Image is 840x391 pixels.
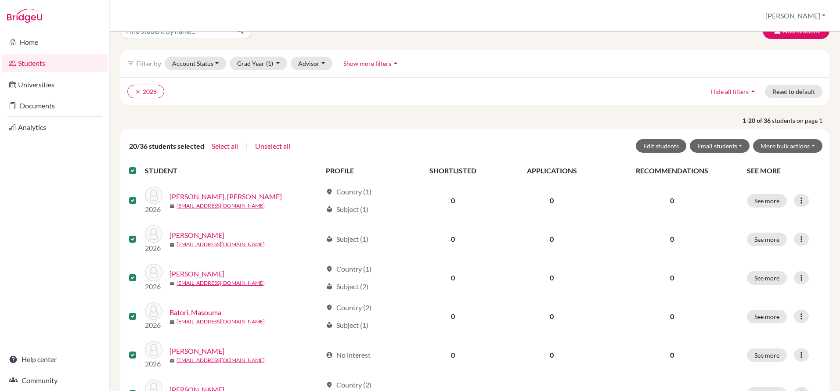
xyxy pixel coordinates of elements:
[145,281,162,292] p: 2026
[391,59,400,68] i: arrow_drop_up
[747,194,787,208] button: See more
[326,381,333,388] span: location_on
[749,87,757,96] i: arrow_drop_up
[129,141,204,151] span: 20/36 students selected
[326,302,371,313] div: Country (2)
[608,350,736,360] p: 0
[747,271,787,285] button: See more
[145,320,162,330] p: 2026
[127,85,164,98] button: clear2026
[501,258,602,297] td: 0
[169,319,175,325] span: mail
[145,341,162,359] img: Berglund, Ingrid
[255,140,291,152] button: Unselect all
[169,346,224,356] a: [PERSON_NAME]
[405,297,501,336] td: 0
[145,204,162,215] p: 2026
[165,57,226,70] button: Account Status
[127,60,134,67] i: filter_list
[145,359,162,369] p: 2026
[211,140,238,152] button: Select all
[326,264,371,274] div: Country (1)
[501,220,602,258] td: 0
[2,33,108,51] a: Home
[747,310,787,323] button: See more
[2,372,108,389] a: Community
[772,116,829,125] span: students on page 1
[343,60,391,67] span: Show more filters
[743,116,772,125] strong: 1-20 of 36
[326,350,371,360] div: No interest
[753,139,822,153] button: More bulk actions
[169,242,175,248] span: mail
[7,9,42,23] img: Bridge-U
[169,281,175,286] span: mail
[145,187,162,204] img: Alvarez Gonzalez, Sergio
[608,195,736,206] p: 0
[135,89,141,95] i: clear
[177,279,265,287] a: [EMAIL_ADDRESS][DOMAIN_NAME]
[2,97,108,115] a: Documents
[2,54,108,72] a: Students
[747,233,787,246] button: See more
[608,311,736,322] p: 0
[2,76,108,93] a: Universities
[326,187,371,197] div: Country (1)
[326,204,368,215] div: Subject (1)
[710,88,749,95] span: Hide all filters
[169,230,224,240] a: [PERSON_NAME]
[326,265,333,273] span: location_on
[326,304,333,311] span: location_on
[169,307,221,318] a: Batori, Masouma
[326,236,333,243] span: local_library
[405,160,501,181] th: SHORTLISTED
[2,118,108,136] a: Analytics
[145,243,162,253] p: 2026
[326,283,333,290] span: local_library
[501,336,602,374] td: 0
[405,181,501,220] td: 0
[245,141,248,151] span: |
[169,191,282,202] a: [PERSON_NAME], [PERSON_NAME]
[169,204,175,209] span: mail
[405,258,501,297] td: 0
[169,358,175,363] span: mail
[291,57,332,70] button: Advisor
[742,160,826,181] th: SEE MORE
[636,139,686,153] button: Edit students
[765,85,822,98] button: Reset to default
[761,7,829,24] button: [PERSON_NAME]
[145,264,162,281] img: Amla, Hadi
[608,234,736,244] p: 0
[145,160,321,181] th: STUDENT
[2,351,108,368] a: Help center
[405,336,501,374] td: 0
[169,269,224,279] a: [PERSON_NAME]
[177,240,265,248] a: [EMAIL_ADDRESS][DOMAIN_NAME]
[145,302,162,320] img: Batori, Masouma
[501,181,602,220] td: 0
[326,234,368,244] div: Subject (1)
[326,380,371,390] div: Country (2)
[501,160,602,181] th: APPLICATIONS
[690,139,750,153] button: Email students
[326,320,368,330] div: Subject (1)
[336,57,407,70] button: Show more filtersarrow_drop_up
[321,160,405,181] th: PROFILE
[602,160,742,181] th: RECOMMENDATIONS
[136,59,161,68] span: Filter by
[326,322,333,329] span: local_library
[608,273,736,283] p: 0
[266,60,273,67] span: (1)
[177,202,265,210] a: [EMAIL_ADDRESS][DOMAIN_NAME]
[326,281,368,292] div: Subject (2)
[326,188,333,195] span: location_on
[501,297,602,336] td: 0
[747,348,787,362] button: See more
[177,356,265,364] a: [EMAIL_ADDRESS][DOMAIN_NAME]
[405,220,501,258] td: 0
[230,57,288,70] button: Grad Year(1)
[326,352,333,359] span: account_circle
[703,85,765,98] button: Hide all filtersarrow_drop_up
[145,225,162,243] img: Al-Zubaidi, Yousif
